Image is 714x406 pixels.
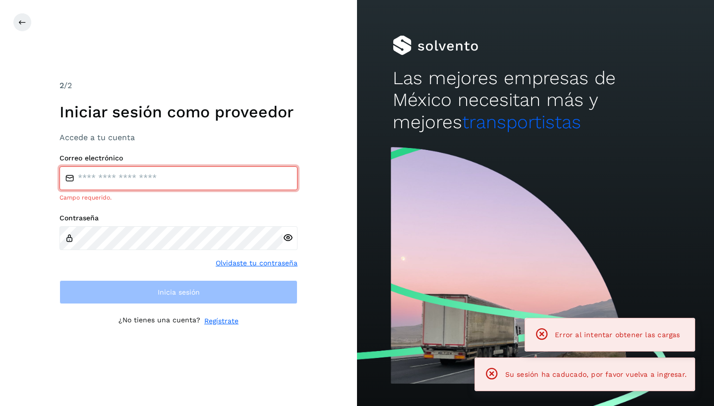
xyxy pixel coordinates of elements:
button: Inicia sesión [59,280,297,304]
label: Correo electrónico [59,154,297,162]
div: Campo requerido. [59,193,297,202]
label: Contraseña [59,214,297,222]
a: Olvidaste tu contraseña [216,258,297,268]
span: transportistas [462,111,581,133]
p: ¿No tienes una cuenta? [119,316,200,326]
h1: Iniciar sesión como proveedor [59,102,297,121]
span: Error al intentar obtener las cargas [555,331,680,339]
h3: Accede a tu cuenta [59,133,297,142]
h2: Las mejores empresas de México necesitan más y mejores [393,67,678,133]
span: Su sesión ha caducado, por favor vuelva a ingresar. [505,370,687,378]
a: Regístrate [204,316,238,326]
span: 2 [59,81,64,90]
div: /2 [59,80,297,92]
span: Inicia sesión [158,289,200,296]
